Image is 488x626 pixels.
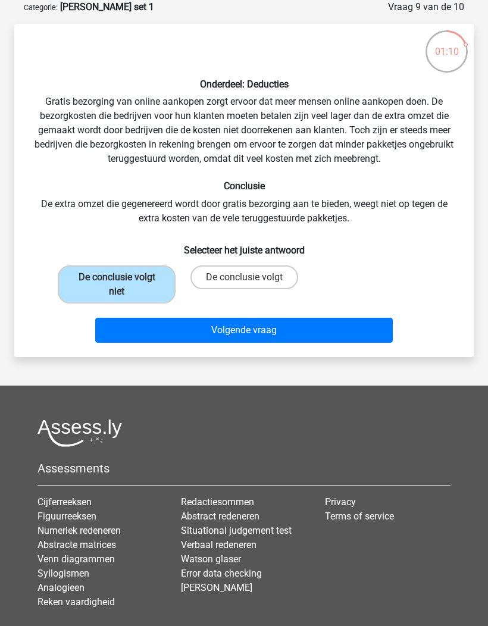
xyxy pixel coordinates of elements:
a: Redactiesommen [181,496,254,508]
a: Venn diagrammen [37,553,115,565]
a: Terms of service [325,511,394,522]
a: Privacy [325,496,356,508]
a: Abstract redeneren [181,511,259,522]
h5: Assessments [37,461,451,475]
a: Cijferreeksen [37,496,92,508]
a: Watson glaser [181,553,241,565]
label: De conclusie volgt [190,265,298,289]
a: Figuurreeksen [37,511,96,522]
a: Error data checking [181,568,262,579]
small: Categorie: [24,3,58,12]
a: [PERSON_NAME] [181,582,252,593]
label: De conclusie volgt niet [58,265,176,303]
a: Verbaal redeneren [181,539,256,550]
h6: Onderdeel: Deducties [33,79,455,90]
h6: Conclusie [33,180,455,192]
h6: Selecteer het juiste antwoord [33,235,455,256]
a: Syllogismen [37,568,89,579]
div: 01:10 [424,29,469,59]
button: Volgende vraag [95,318,393,343]
div: Gratis bezorging van online aankopen zorgt ervoor dat meer mensen online aankopen doen. De bezorg... [19,33,469,348]
a: Reken vaardigheid [37,596,115,608]
a: Abstracte matrices [37,539,116,550]
a: Numeriek redeneren [37,525,121,536]
img: Assessly logo [37,419,122,447]
strong: [PERSON_NAME] set 1 [60,1,154,12]
a: Analogieen [37,582,85,593]
a: Situational judgement test [181,525,292,536]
